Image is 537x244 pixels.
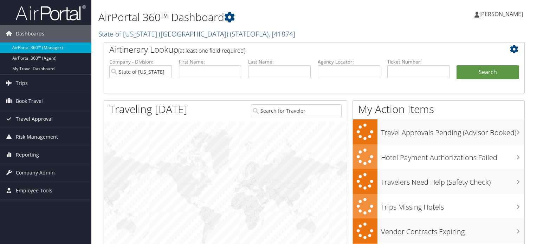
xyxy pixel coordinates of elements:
[15,5,86,21] img: airportal-logo.png
[353,102,524,117] h1: My Action Items
[381,199,524,212] h3: Trips Missing Hotels
[251,104,342,117] input: Search for Traveler
[16,164,55,182] span: Company Admin
[268,29,295,39] span: , [ 41874 ]
[16,110,53,128] span: Travel Approval
[318,58,380,65] label: Agency Locator:
[98,29,295,39] a: State of [US_STATE] ([GEOGRAPHIC_DATA])
[16,92,43,110] span: Book Travel
[179,58,241,65] label: First Name:
[248,58,311,65] label: Last Name:
[16,128,58,146] span: Risk Management
[178,47,245,54] span: (at least one field required)
[16,146,39,164] span: Reporting
[230,29,268,39] span: ( STATEOFLA )
[381,124,524,138] h3: Travel Approvals Pending (Advisor Booked)
[109,44,484,55] h2: Airtinerary Lookup
[457,65,519,79] button: Search
[109,58,172,65] label: Company - Division:
[474,4,530,25] a: [PERSON_NAME]
[353,119,524,144] a: Travel Approvals Pending (Advisor Booked)
[16,182,52,199] span: Employee Tools
[387,58,450,65] label: Ticket Number:
[98,10,386,25] h1: AirPortal 360™ Dashboard
[109,102,187,117] h1: Traveling [DATE]
[16,74,28,92] span: Trips
[381,223,524,237] h3: Vendor Contracts Expiring
[353,194,524,219] a: Trips Missing Hotels
[353,169,524,194] a: Travelers Need Help (Safety Check)
[381,174,524,187] h3: Travelers Need Help (Safety Check)
[381,149,524,163] h3: Hotel Payment Authorizations Failed
[353,144,524,169] a: Hotel Payment Authorizations Failed
[353,218,524,243] a: Vendor Contracts Expiring
[16,25,44,42] span: Dashboards
[479,10,523,18] span: [PERSON_NAME]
